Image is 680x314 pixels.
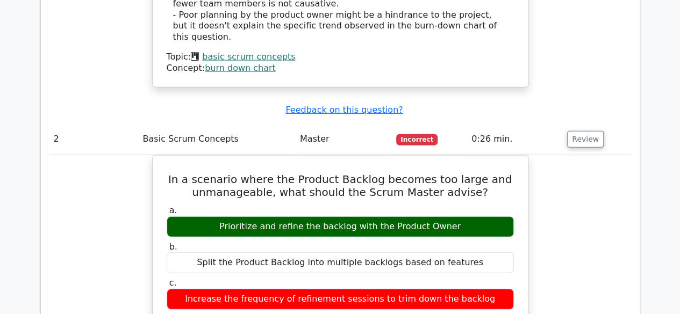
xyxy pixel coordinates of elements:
[49,124,139,155] td: 2
[138,124,295,155] td: Basic Scrum Concepts
[467,124,563,155] td: 0:26 min.
[167,63,514,74] div: Concept:
[296,124,392,155] td: Master
[567,131,604,148] button: Review
[167,252,514,273] div: Split the Product Backlog into multiple backlogs based on features
[167,289,514,310] div: Increase the frequency of refinement sessions to trim down the backlog
[205,63,276,73] a: burn down chart
[167,52,514,63] div: Topic:
[202,52,295,62] a: basic scrum concepts
[169,205,177,215] span: a.
[169,278,177,288] span: c.
[166,173,515,199] h5: In a scenario where the Product Backlog becomes too large and unmanageable, what should the Scrum...
[167,216,514,237] div: Prioritize and refine the backlog with the Product Owner
[285,105,403,115] a: Feedback on this question?
[396,134,438,145] span: Incorrect
[169,242,177,252] span: b.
